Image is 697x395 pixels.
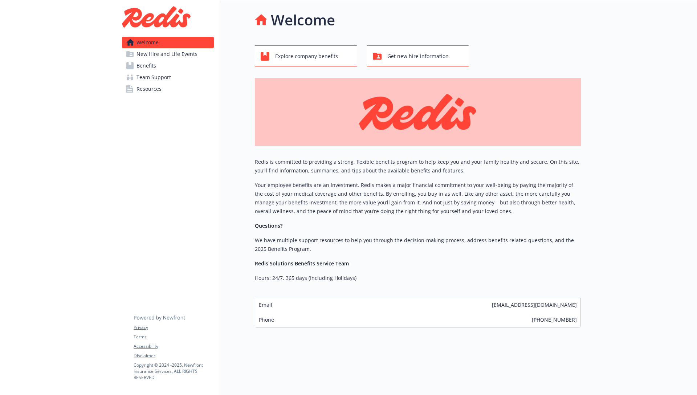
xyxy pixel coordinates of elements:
[275,49,338,63] span: Explore company benefits
[134,324,213,331] a: Privacy
[134,362,213,380] p: Copyright © 2024 - 2025 , Newfront Insurance Services, ALL RIGHTS RESERVED
[136,60,156,72] span: Benefits
[255,78,581,146] img: overview page banner
[134,334,213,340] a: Terms
[122,83,214,95] a: Resources
[259,301,272,309] span: Email
[122,60,214,72] a: Benefits
[255,236,581,253] p: We have multiple support resources to help you through the decision-making process, address benef...
[134,343,213,350] a: Accessibility
[367,45,469,66] button: Get new hire information
[136,83,162,95] span: Resources
[271,9,335,31] h1: Welcome
[492,301,577,309] span: [EMAIL_ADDRESS][DOMAIN_NAME]
[136,48,197,60] span: New Hire and Life Events
[255,222,282,229] strong: Questions?
[134,353,213,359] a: Disclaimer
[532,316,577,323] span: [PHONE_NUMBER]
[255,158,581,175] p: Redis is committed to providing a strong, flexible benefits program to help keep you and your fam...
[255,274,581,282] p: Hours: 24/7, 365 days (Including Holidays)
[136,37,159,48] span: Welcome
[122,72,214,83] a: Team Support
[259,316,274,323] span: Phone
[387,49,449,63] span: Get new hire information
[122,37,214,48] a: Welcome
[122,48,214,60] a: New Hire and Life Events
[136,72,171,83] span: Team Support
[255,181,581,216] p: Your employee benefits are an investment. Redis makes a major financial commitment to your well-b...
[255,45,357,66] button: Explore company benefits
[255,260,349,267] strong: Redis Solutions Benefits Service Team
